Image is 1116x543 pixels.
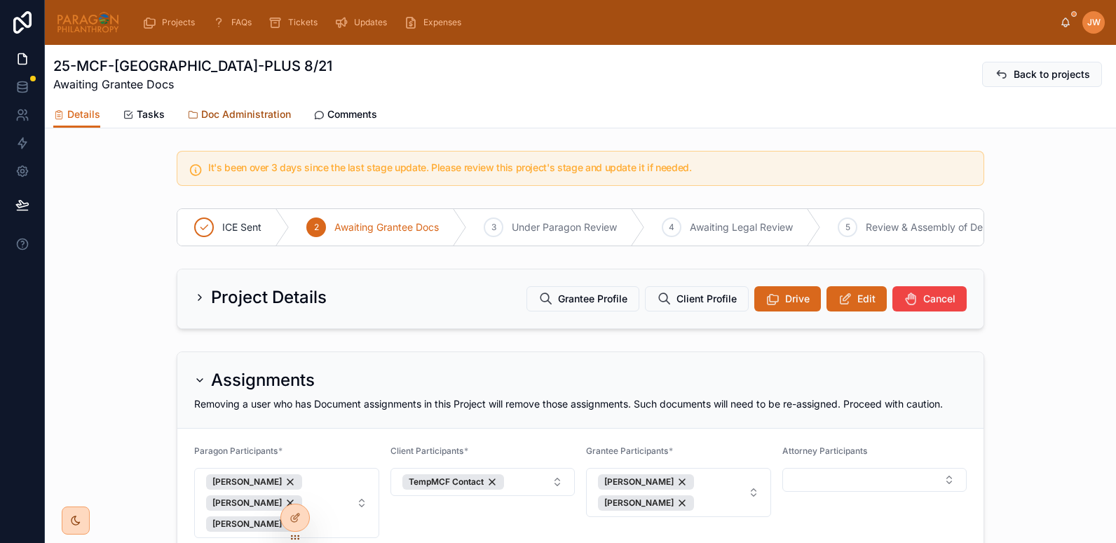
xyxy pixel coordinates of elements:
a: Doc Administration [187,102,291,130]
button: Select Button [586,468,771,517]
button: Unselect 32 [206,516,302,532]
img: App logo [56,11,120,34]
span: [PERSON_NAME] [212,497,282,509]
span: Edit [857,292,876,306]
span: Awaiting Grantee Docs [53,76,332,93]
span: Details [67,107,100,121]
div: scrollable content [131,7,1060,38]
a: Details [53,102,100,128]
a: Projects [138,10,205,35]
span: Client Profile [676,292,737,306]
h1: 25-MCF-[GEOGRAPHIC_DATA]-PLUS 8/21 [53,56,332,76]
span: Drive [785,292,810,306]
a: FAQs [207,10,261,35]
span: Cancel [923,292,955,306]
span: [PERSON_NAME] [212,476,282,488]
button: Unselect 24 [206,474,302,490]
h2: Project Details [211,286,327,309]
span: 3 [491,222,496,233]
button: Grantee Profile [526,286,639,311]
span: Client Participants [390,445,463,456]
button: Unselect 29 [206,495,302,511]
a: Comments [313,102,377,130]
span: Updates [354,17,387,28]
span: 5 [845,222,850,233]
button: Client Profile [645,286,749,311]
a: Tickets [264,10,327,35]
span: Attorney Participants [782,445,867,456]
span: Awaiting Grantee Docs [334,220,439,234]
span: TempMCF Contact [409,476,484,488]
span: 4 [669,222,674,233]
span: Projects [162,17,195,28]
span: FAQs [231,17,252,28]
span: Grantee Profile [558,292,627,306]
span: Expenses [423,17,461,28]
span: [PERSON_NAME] [212,518,282,530]
button: Cancel [892,286,967,311]
span: Tickets [288,17,318,28]
span: Removing a user who has Document assignments in this Project will remove those assignments. Such ... [194,398,943,410]
button: Select Button [782,468,967,492]
h2: Assignments [211,369,315,391]
a: Tasks [123,102,165,130]
button: Back to projects [982,62,1102,87]
span: Tasks [137,107,165,121]
a: Expenses [400,10,471,35]
span: Awaiting Legal Review [690,220,793,234]
a: Updates [330,10,397,35]
button: Drive [754,286,821,311]
span: Under Paragon Review [512,220,617,234]
span: 2 [314,222,319,233]
span: [PERSON_NAME] [604,476,674,488]
span: ICE Sent [222,220,261,234]
h5: It's been over 3 days since the last stage update. Please review this project's stage and update ... [208,163,972,173]
button: Edit [826,286,887,311]
span: Paragon Participants [194,445,278,456]
span: Back to projects [1014,67,1090,81]
button: Select Button [390,468,576,496]
button: Select Button [194,468,379,538]
button: Unselect 443 [598,495,694,511]
span: Review & Assembly of Deliverables [866,220,1026,234]
span: JW [1087,17,1101,28]
button: Unselect 75 [402,474,504,490]
span: Comments [327,107,377,121]
button: Unselect 444 [598,474,694,490]
span: Doc Administration [201,107,291,121]
span: [PERSON_NAME] [604,497,674,509]
span: Grantee Participants [586,445,668,456]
